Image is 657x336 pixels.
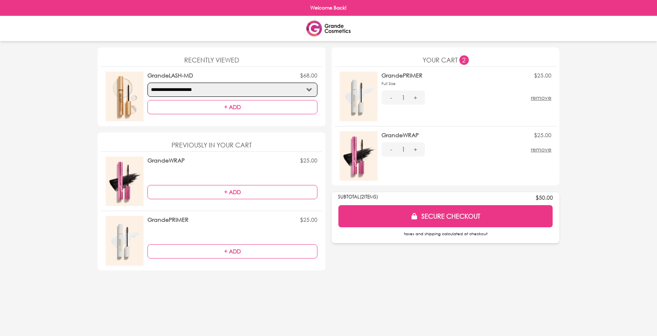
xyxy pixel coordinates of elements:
[101,132,322,151] h1: Previously In Your Cart
[381,79,423,87] div: Full Size
[101,47,322,66] h1: Recently Viewed
[381,72,423,87] h2: GrandePRIMER
[300,216,317,224] p: $25.00
[338,231,553,237] div: taxes and shipping calculated at checkout
[400,142,406,157] div: 1
[406,142,425,157] button: +
[459,55,469,65] span: 2
[106,72,143,121] img: GrandeLASH-MD
[360,194,378,200] span: ( 2 ITEMS)
[381,131,419,139] h2: GrandeWRAP
[400,91,406,105] div: 1
[300,157,317,164] p: $25.00
[531,91,551,105] button: remove
[536,194,553,202] span: $50.00
[381,91,400,105] button: -
[423,55,458,65] span: YOUR CART
[340,131,378,181] img: GrandeWRAP
[534,72,551,79] p: $25.00
[306,21,351,36] img: Brand Logo
[106,216,143,266] img: GrandePRIMER
[147,72,193,79] h2: GrandeLASH-MD
[406,91,425,105] button: +
[338,194,360,200] span: SUBTOTAL
[147,216,189,224] h2: GrandePRIMER
[106,157,143,206] img: GrandeWRAP
[534,131,551,139] p: $25.00
[381,142,400,157] button: -
[147,185,317,199] button: + ADD
[340,72,378,121] img: GrandePRIMER
[147,157,185,164] h2: GrandeWRAP
[531,142,551,157] button: remove
[5,5,652,11] p: Welcome Back!
[147,83,317,97] select: Select a product variant
[338,205,553,228] button: SECURE CHECKOUT
[147,100,317,114] button: + ADD
[147,244,317,259] button: + ADD
[300,72,317,79] p: $68.00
